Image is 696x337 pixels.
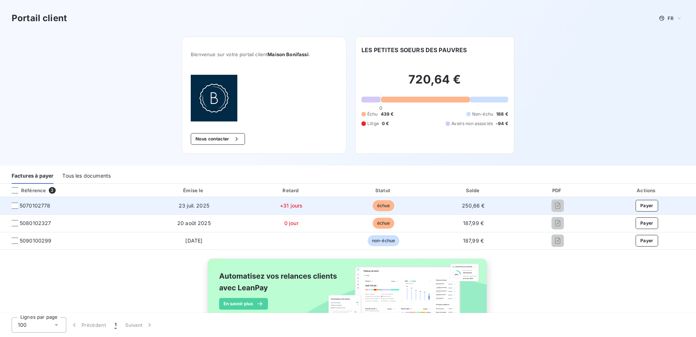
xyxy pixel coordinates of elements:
[496,120,508,127] span: -94 €
[463,237,484,244] span: 187,99 €
[121,317,158,333] button: Suivant
[636,217,658,229] button: Payer
[431,187,517,194] div: Solde
[268,51,308,57] span: Maison Bonifassi
[20,220,51,227] span: 5080102327
[636,235,658,247] button: Payer
[20,202,51,209] span: 5070102778
[110,317,121,333] button: 1
[66,317,110,333] button: Précédent
[361,72,508,94] h2: 720,64 €
[179,202,209,209] span: 23 juil. 2025
[368,235,399,246] span: non-échue
[373,218,395,229] span: échue
[382,120,389,127] span: 0 €
[284,220,298,226] span: 0 jour
[185,237,202,244] span: [DATE]
[18,321,27,329] span: 100
[361,46,467,54] h6: LES PETITES SOEURS DES PAUVRES
[6,187,46,194] div: Référence
[472,111,493,117] span: Non-échu
[463,220,484,226] span: 187,99 €
[12,168,54,184] div: Factures à payer
[145,187,244,194] div: Émise le
[519,187,596,194] div: PDF
[451,120,493,127] span: Avoirs non associés
[280,202,302,209] span: +31 jours
[636,200,658,212] button: Payer
[373,200,395,211] span: échue
[379,105,382,111] span: 0
[367,111,378,117] span: Échu
[339,187,427,194] div: Statut
[246,187,336,194] div: Retard
[12,12,67,25] h3: Portail client
[191,133,245,145] button: Nous contacter
[462,202,485,209] span: 250,66 €
[599,187,695,194] div: Actions
[115,321,116,329] span: 1
[668,15,673,21] span: FR
[49,187,55,194] span: 3
[496,111,508,117] span: 188 €
[191,75,237,121] img: Company logo
[177,220,211,226] span: 20 août 2025
[20,237,52,244] span: 5090100299
[62,168,111,184] div: Tous les documents
[367,120,379,127] span: Litige
[191,51,337,57] span: Bienvenue sur votre portail client .
[381,111,394,117] span: 439 €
